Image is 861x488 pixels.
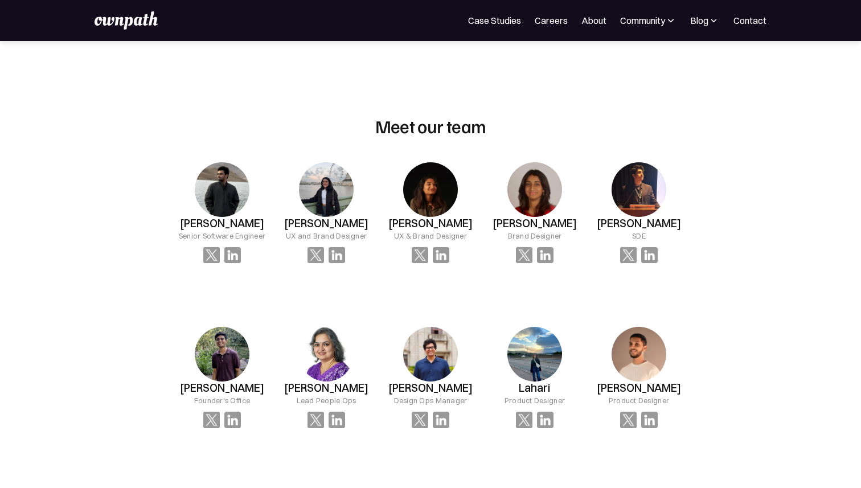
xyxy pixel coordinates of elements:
[493,217,577,230] h3: [PERSON_NAME]
[505,395,565,406] div: Product Designer
[609,395,669,406] div: Product Designer
[620,14,676,27] div: Community
[597,217,681,230] h3: [PERSON_NAME]
[286,230,367,241] div: UX and Brand Designer
[690,14,708,27] div: Blog
[194,395,250,406] div: Founder's Office
[468,14,521,27] a: Case Studies
[733,14,766,27] a: Contact
[284,217,368,230] h3: [PERSON_NAME]
[581,14,606,27] a: About
[388,217,473,230] h3: [PERSON_NAME]
[508,230,562,241] div: Brand Designer
[597,382,681,395] h3: [PERSON_NAME]
[297,395,356,406] div: Lead People Ops
[180,217,264,230] h3: [PERSON_NAME]
[375,115,486,137] h2: Meet our team
[284,382,368,395] h3: [PERSON_NAME]
[519,382,550,395] h3: Lahari
[632,230,646,241] div: SDE
[388,382,473,395] h3: [PERSON_NAME]
[535,14,568,27] a: Careers
[180,382,264,395] h3: [PERSON_NAME]
[179,230,265,241] div: Senior Software Engineer
[690,14,720,27] div: Blog
[394,395,468,406] div: Design Ops Manager
[394,230,467,241] div: UX & Brand Designer
[620,14,665,27] div: Community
